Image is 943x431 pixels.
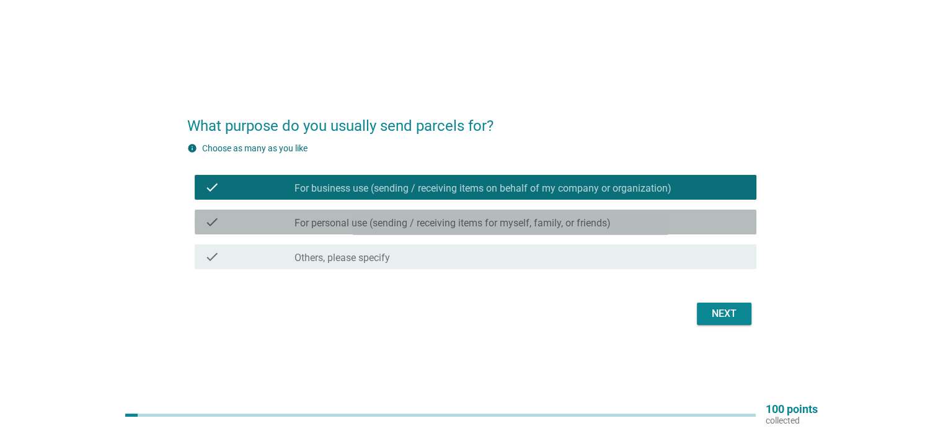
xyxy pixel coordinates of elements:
[187,143,197,153] i: info
[697,303,751,325] button: Next
[766,415,818,426] p: collected
[202,143,308,153] label: Choose as many as you like
[294,182,671,195] label: For business use (sending / receiving items on behalf of my company or organization)
[205,215,219,229] i: check
[205,180,219,195] i: check
[205,249,219,264] i: check
[294,252,390,264] label: Others, please specify
[294,217,611,229] label: For personal use (sending / receiving items for myself, family, or friends)
[707,306,742,321] div: Next
[187,102,756,137] h2: What purpose do you usually send parcels for?
[766,404,818,415] p: 100 points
